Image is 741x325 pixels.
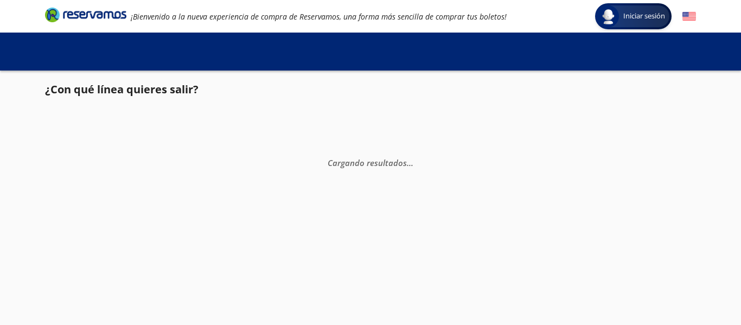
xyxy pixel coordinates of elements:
[619,11,669,22] span: Iniciar sesión
[407,157,409,168] span: .
[45,7,126,26] a: Brand Logo
[328,157,413,168] em: Cargando resultados
[409,157,411,168] span: .
[411,157,413,168] span: .
[45,81,199,98] p: ¿Con qué línea quieres salir?
[682,10,696,23] button: English
[45,7,126,23] i: Brand Logo
[131,11,507,22] em: ¡Bienvenido a la nueva experiencia de compra de Reservamos, una forma más sencilla de comprar tus...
